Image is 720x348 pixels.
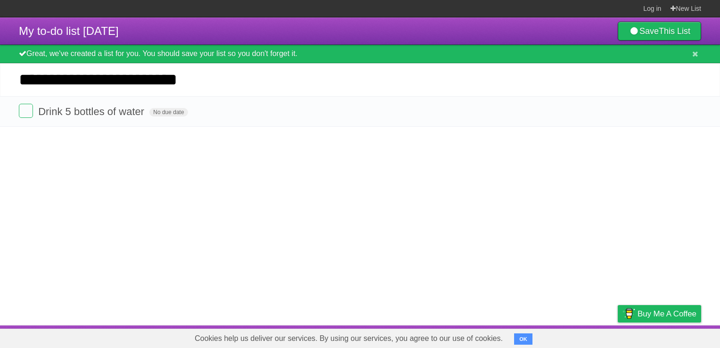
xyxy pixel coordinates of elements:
a: About [492,328,512,346]
span: My to-do list [DATE] [19,25,119,37]
span: No due date [149,108,188,116]
span: Buy me a coffee [638,306,696,322]
a: Buy me a coffee [618,305,701,323]
a: SaveThis List [618,22,701,41]
a: Terms [573,328,594,346]
label: Done [19,104,33,118]
img: Buy me a coffee [622,306,635,322]
button: OK [514,333,532,345]
span: Cookies help us deliver our services. By using our services, you agree to our use of cookies. [185,329,512,348]
b: This List [659,26,690,36]
span: Drink 5 bottles of water [38,106,147,117]
a: Developers [524,328,562,346]
a: Suggest a feature [642,328,701,346]
a: Privacy [605,328,630,346]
